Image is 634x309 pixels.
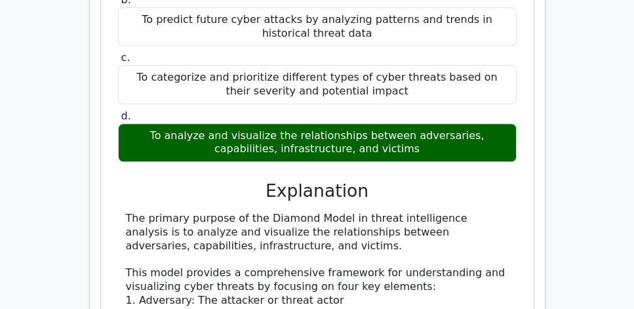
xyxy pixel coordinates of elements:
span: d. [121,110,131,122]
h3: Explanation [126,180,509,201]
div: To categorize and prioritize different types of cyber threats based on their severity and potenti... [118,65,517,104]
div: To analyze and visualize the relationships between adversaries, capabilities, infrastructure, and... [118,123,517,163]
div: To predict future cyber attacks by analyzing patterns and trends in historical threat data [118,7,517,47]
span: c. [121,51,130,64]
